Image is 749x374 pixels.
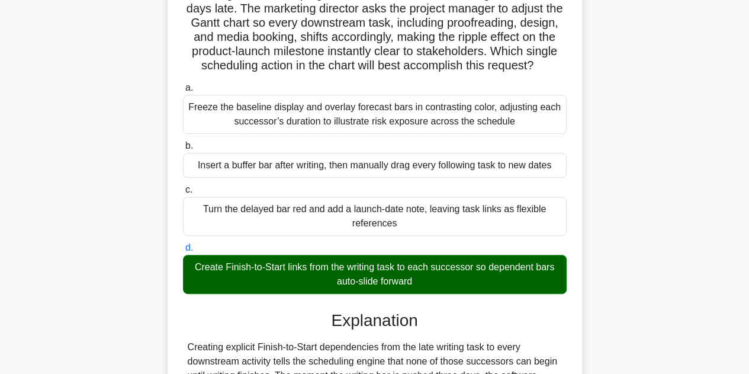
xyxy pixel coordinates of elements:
h3: Explanation [190,311,560,331]
div: Freeze the baseline display and overlay forecast bars in contrasting color, adjusting each succes... [183,95,567,134]
div: Turn the delayed bar red and add a launch-date note, leaving task links as flexible references [183,197,567,236]
span: b. [185,140,193,151]
span: a. [185,82,193,92]
div: Create Finish-to-Start links from the writing task to each successor so dependent bars auto-slide... [183,255,567,294]
div: Insert a buffer bar after writing, then manually drag every following task to new dates [183,153,567,178]
span: c. [185,184,192,194]
span: d. [185,242,193,252]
